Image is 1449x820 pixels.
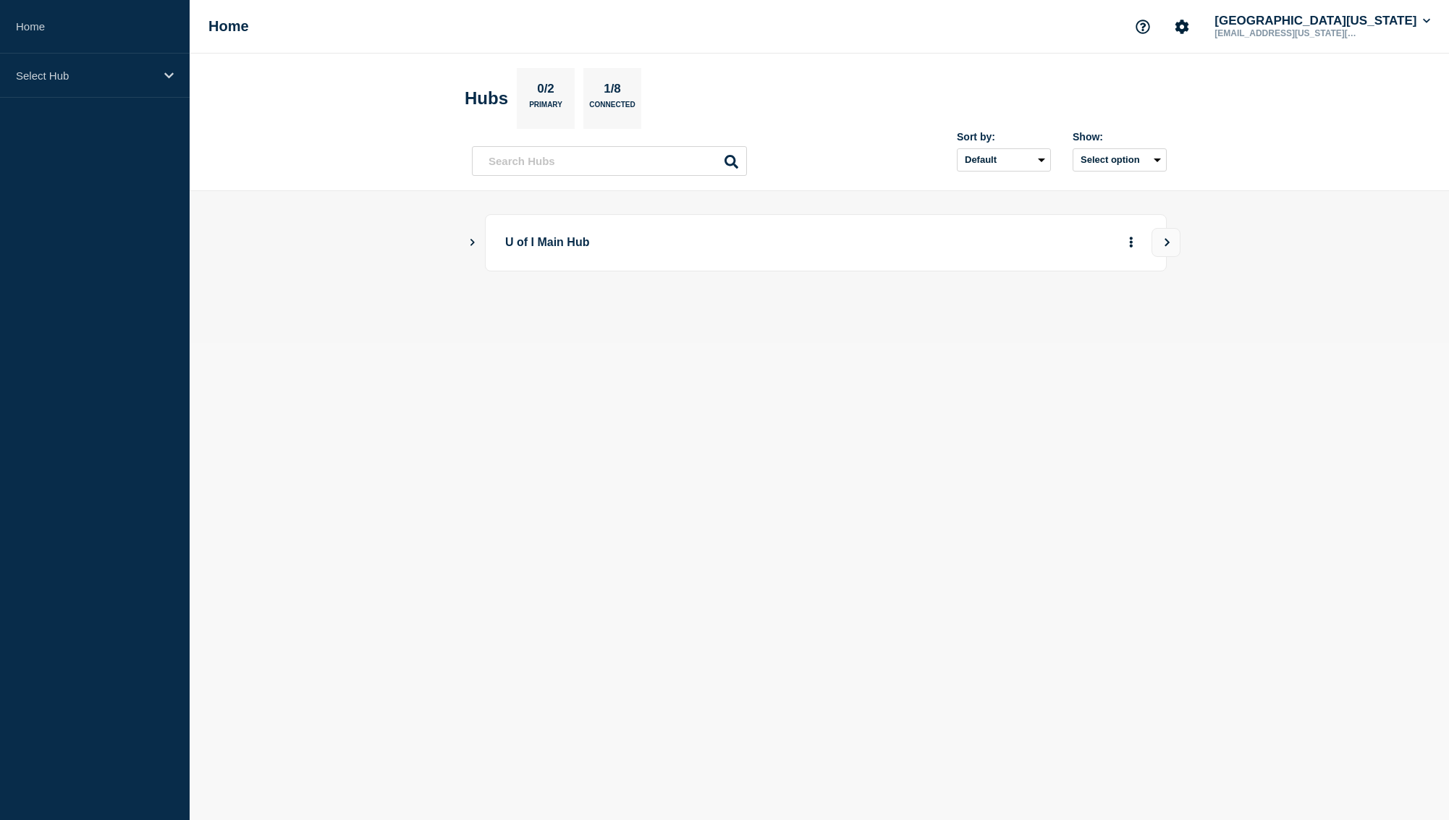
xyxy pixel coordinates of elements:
h2: Hubs [465,88,508,109]
p: U of I Main Hub [505,229,905,256]
h1: Home [208,18,249,35]
select: Sort by [957,148,1051,172]
div: Sort by: [957,131,1051,143]
button: Support [1128,12,1158,42]
p: [EMAIL_ADDRESS][US_STATE][DOMAIN_NAME] [1212,28,1362,38]
div: Show: [1073,131,1167,143]
button: Account settings [1167,12,1197,42]
button: More actions [1122,229,1141,256]
p: 1/8 [599,82,627,101]
button: [GEOGRAPHIC_DATA][US_STATE] [1212,14,1433,28]
p: Connected [589,101,635,116]
input: Search Hubs [472,146,747,176]
p: 0/2 [532,82,560,101]
button: Select option [1073,148,1167,172]
button: Show Connected Hubs [469,237,476,248]
p: Primary [529,101,562,116]
button: View [1152,228,1180,257]
p: Select Hub [16,69,155,82]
